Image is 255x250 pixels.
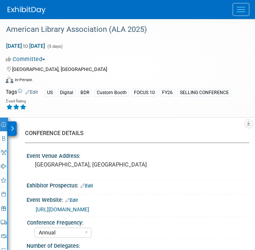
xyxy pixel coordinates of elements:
div: Digital [58,89,76,97]
span: to [22,43,29,49]
a: Edit [80,183,93,189]
button: Menu [233,3,249,16]
pre: [GEOGRAPHIC_DATA], [GEOGRAPHIC_DATA] [35,161,241,168]
div: FY26 [160,89,175,97]
div: Custom Booth [94,89,129,97]
button: Committed [6,55,48,63]
span: [DATE] [DATE] [6,42,46,49]
div: Number of Delegates: [27,240,249,250]
img: Format-Inperson.png [6,77,13,83]
img: ExhibitDay [8,6,46,14]
a: [URL][DOMAIN_NAME] [36,206,89,212]
div: In-Person [14,77,32,83]
span: [GEOGRAPHIC_DATA], [GEOGRAPHIC_DATA] [12,66,107,72]
div: SELLING CONFERENCE [178,89,231,97]
div: FOCUS 10 [132,89,157,97]
a: Edit [25,90,38,95]
div: American Library Association (ALA 2025) [3,23,240,36]
div: US [45,89,55,97]
a: Edit [65,198,78,203]
div: CONFERENCE DETAILS [25,129,244,137]
div: Conference Frequency: [27,217,246,226]
span: (5 days) [47,44,63,49]
div: BDR [78,89,92,97]
td: Tags [6,88,38,97]
div: Event Rating [6,99,27,103]
div: Event Format [6,75,240,87]
div: Exhibitor Prospectus: [27,180,249,190]
div: Event Venue Address: [27,150,249,160]
div: Event Website: [27,194,249,204]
